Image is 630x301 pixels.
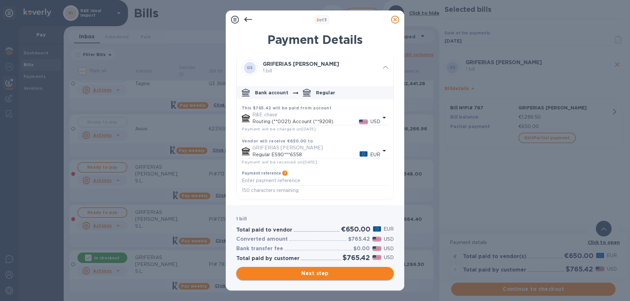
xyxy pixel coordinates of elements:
span: Payment will be charged on [DATE] [242,126,316,131]
p: 1 bill [263,67,378,74]
button: Next step [236,267,394,280]
p: GRIFERIAS [PERSON_NAME] [252,144,380,151]
b: Vendor will receive €650.00 to [242,139,313,143]
b: 1 bill [236,216,247,221]
h3: Bank transfer fee [236,246,283,252]
h3: $0.00 [353,246,370,252]
p: USD [384,245,394,252]
p: EUR [370,151,380,158]
h3: Payment reference [242,171,281,176]
p: 150 characters remaining [242,187,388,194]
div: GSGRIFERIAS [PERSON_NAME] 1 bill [237,55,393,81]
img: USD [359,120,368,124]
p: Regular ES90***6558 [252,151,360,158]
p: USD [370,118,380,125]
h3: Converted amount [236,236,288,242]
img: USD [372,237,381,241]
p: USD [384,236,394,243]
img: USD [372,246,381,251]
h3: $765.42 [348,236,370,242]
span: 2 [316,17,319,22]
p: R&E chase [252,111,380,118]
p: Bank account [255,89,288,96]
b: GS [247,65,253,70]
p: Regular [316,89,335,96]
h3: Total paid to vendor [236,227,292,233]
img: USD [372,255,381,260]
p: Routing (**0021) Account (**9208) [252,118,359,125]
b: of 3 [316,17,327,22]
span: Next step [241,270,388,277]
h2: €650.00 [341,225,370,233]
p: EUR [384,226,394,233]
div: default-method [237,84,393,199]
p: USD [384,254,394,261]
h2: $765.42 [343,254,370,262]
b: This $765.42 will be paid from account [242,105,331,110]
h3: Total paid by customer [236,255,300,262]
span: Payment will be received on [DATE] [242,160,317,164]
h1: Payment Details [236,33,394,47]
b: GRIFERIAS [PERSON_NAME] [263,61,339,67]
